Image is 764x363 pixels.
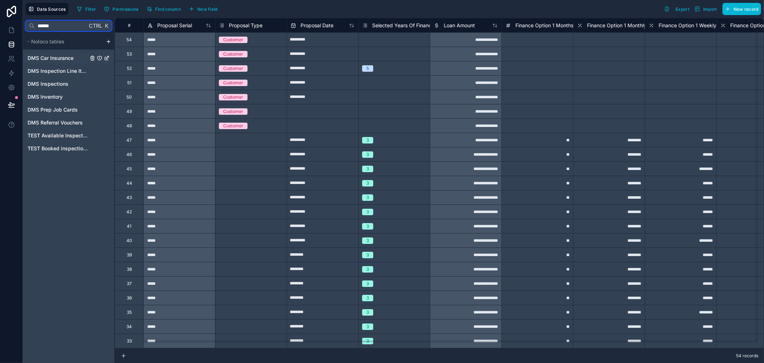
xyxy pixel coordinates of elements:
span: Find column [155,6,181,12]
button: Noloco tables [24,37,103,47]
span: Import [703,6,717,12]
div: 43 [126,195,132,201]
div: scrollable content [23,34,114,157]
div: 3 [366,309,369,316]
span: Filter [85,6,96,12]
div: TEST Booked inspections [24,143,113,154]
div: 51 [127,80,131,86]
div: 3 [366,223,369,230]
div: 3 [366,266,369,273]
button: Permissions [101,4,141,14]
div: DMS Car Insurance [24,52,113,64]
div: 42 [126,209,132,215]
span: Finance Option 1 Monthly Installment [587,22,673,29]
a: New record [720,3,761,15]
span: Data Sources [37,6,66,12]
div: 3 [366,137,369,143]
div: 50 [126,94,132,100]
div: 3 [366,194,369,201]
div: 3 [366,338,369,344]
span: Export [676,6,689,12]
div: DMS Referral Vouchers [24,117,113,128]
button: Data Sources [26,3,68,15]
span: New record [734,6,759,12]
button: Filter [74,4,99,14]
span: Proposal Date [301,22,333,29]
div: 41 [127,223,131,229]
span: Selected Years Of Finance [372,22,434,29]
span: Finance Option 1 Months [515,22,573,29]
span: Permissions [112,6,138,12]
span: Noloco tables [31,38,64,45]
div: 5 [366,65,369,72]
span: DMS Inspections [28,80,68,88]
span: Ctrl [88,21,103,30]
span: DMS Car Insurance [28,55,73,62]
a: Permissions [101,4,144,14]
button: New field [186,4,220,14]
div: 46 [126,152,132,157]
div: 48 [126,123,132,129]
span: DMS Inventory [28,93,63,100]
span: K [104,23,109,28]
span: DMS Prep Job Cards [28,106,78,113]
div: 3 [366,151,369,158]
div: DMS Inspections [24,78,113,90]
div: 34 [126,324,132,330]
div: 3 [366,280,369,287]
div: 54 [126,37,132,43]
div: 36 [127,295,132,301]
div: 3 [366,324,369,330]
div: 3 [366,295,369,301]
div: 40 [126,238,132,244]
span: Finance Option 1 Weekly Equivalent [659,22,742,29]
div: 3 [366,237,369,244]
div: 33 [127,338,132,344]
div: 47 [126,137,132,143]
div: 3 [366,166,369,172]
div: 3 [366,209,369,215]
div: 49 [126,109,132,114]
span: New field [197,6,218,12]
div: Customer [223,37,243,43]
div: 3 [366,180,369,187]
span: DMS Inspection Line Items [28,67,88,75]
button: Export [662,3,692,15]
div: DMS Inspection Line Items [24,65,113,77]
span: Proposal Serial [157,22,192,29]
span: Proposal Type [229,22,263,29]
div: DMS Inventory [24,91,113,103]
div: 53 [127,51,132,57]
span: Loan Amount [444,22,475,29]
div: Customer [223,94,243,100]
span: TEST Booked inspections [28,145,88,152]
div: 45 [126,166,132,172]
div: Customer [223,51,243,57]
div: 37 [127,281,132,287]
button: Import [692,3,720,15]
div: Customer [223,80,243,86]
button: New record [722,3,761,15]
div: Customer [223,123,243,129]
div: 38 [127,267,132,272]
div: Customer [223,108,243,115]
div: DMS Prep Job Cards [24,104,113,115]
button: Find column [144,4,183,14]
div: Customer [223,65,243,72]
div: 3 [366,252,369,258]
div: # [120,23,138,28]
div: 52 [127,66,132,71]
div: 39 [127,252,132,258]
span: 54 records [736,353,758,359]
span: DMS Referral Vouchers [28,119,83,126]
div: 35 [127,310,132,315]
div: TEST Available Inspection Slots [24,130,113,141]
span: TEST Available Inspection Slots [28,132,88,139]
div: 44 [126,180,132,186]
